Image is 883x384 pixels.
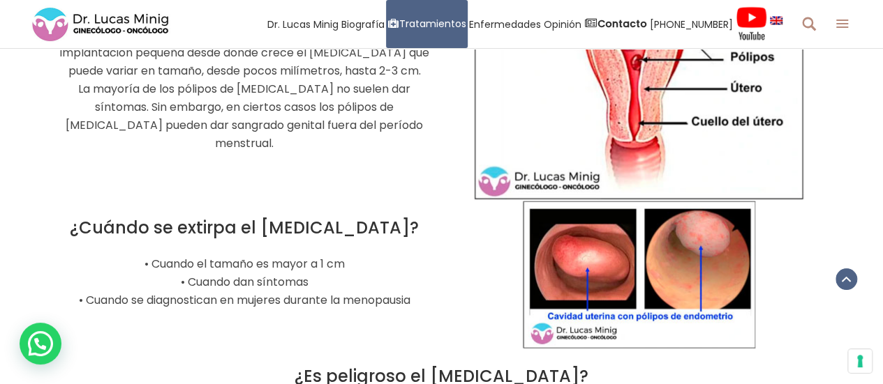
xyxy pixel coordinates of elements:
[58,215,431,241] h3: ¿Cuándo se extirpa el [MEDICAL_DATA]?
[770,16,782,24] img: language english
[736,6,767,41] img: Videos Youtube Ginecología
[58,8,431,153] p: El [MEDICAL_DATA] es una formación de tejido endometrial que protruye hacia la cavidad uterina. S...
[848,349,872,373] button: Sus preferencias de consentimiento para tecnologías de seguimiento
[522,201,756,349] img: Cavidad Uterina con Pólipos Endometrio
[598,17,647,31] strong: Contacto
[544,16,581,32] span: Opinión
[341,16,385,32] span: Biografía
[267,16,339,32] span: Dr. Lucas Minig
[58,255,431,309] p: • Cuando el tamaño es mayor a 1 cm • Cuando dan síntomas • Cuando se diagnostican en mujeres dura...
[399,16,466,32] span: Tratamientos
[650,16,733,32] span: [PHONE_NUMBER]
[469,16,541,32] span: Enfermedades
